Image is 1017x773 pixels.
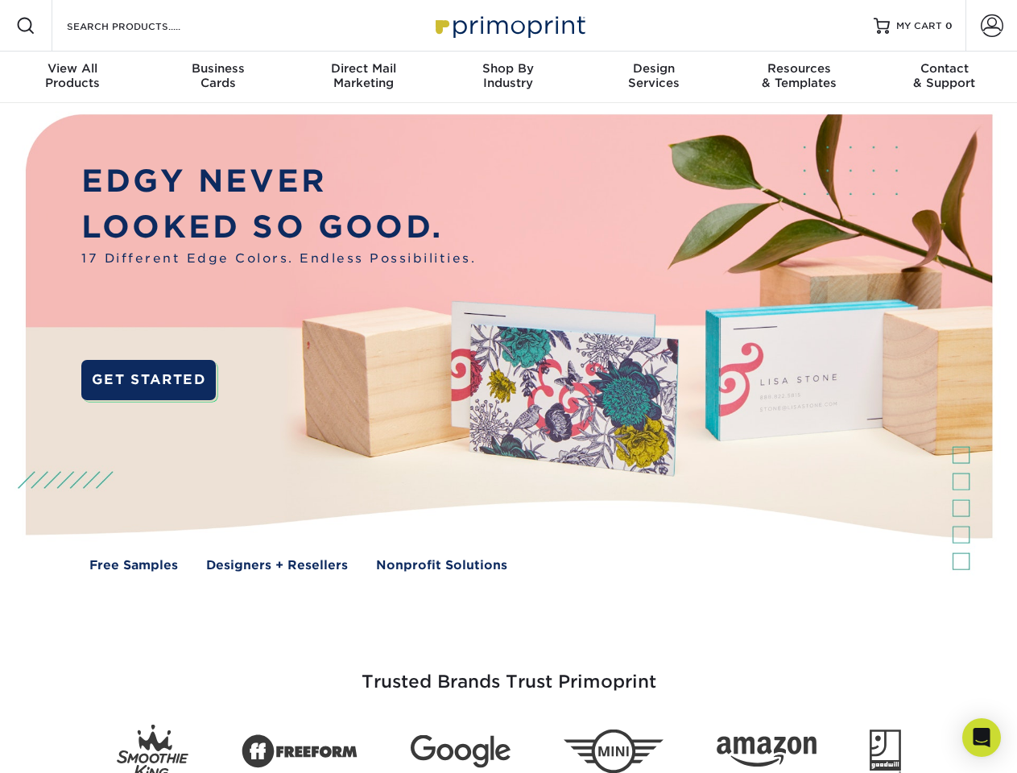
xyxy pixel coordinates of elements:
div: Marketing [291,61,436,90]
span: 17 Different Edge Colors. Endless Possibilities. [81,250,476,268]
p: EDGY NEVER [81,159,476,205]
span: 0 [945,20,953,31]
a: GET STARTED [81,360,216,400]
div: Open Intercom Messenger [962,718,1001,757]
a: Shop ByIndustry [436,52,581,103]
a: Contact& Support [872,52,1017,103]
p: LOOKED SO GOOD. [81,205,476,250]
span: Contact [872,61,1017,76]
a: DesignServices [581,52,726,103]
img: Goodwill [870,730,901,773]
a: BusinessCards [145,52,290,103]
span: MY CART [896,19,942,33]
a: Direct MailMarketing [291,52,436,103]
a: Resources& Templates [726,52,871,103]
div: Industry [436,61,581,90]
img: Amazon [717,737,816,767]
span: Business [145,61,290,76]
a: Free Samples [89,556,178,575]
div: Services [581,61,726,90]
div: & Support [872,61,1017,90]
img: Google [411,735,511,768]
h3: Trusted Brands Trust Primoprint [38,633,980,712]
span: Design [581,61,726,76]
span: Shop By [436,61,581,76]
div: Cards [145,61,290,90]
div: & Templates [726,61,871,90]
a: Designers + Resellers [206,556,348,575]
input: SEARCH PRODUCTS..... [65,16,222,35]
span: Resources [726,61,871,76]
span: Direct Mail [291,61,436,76]
a: Nonprofit Solutions [376,556,507,575]
img: Primoprint [428,8,589,43]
